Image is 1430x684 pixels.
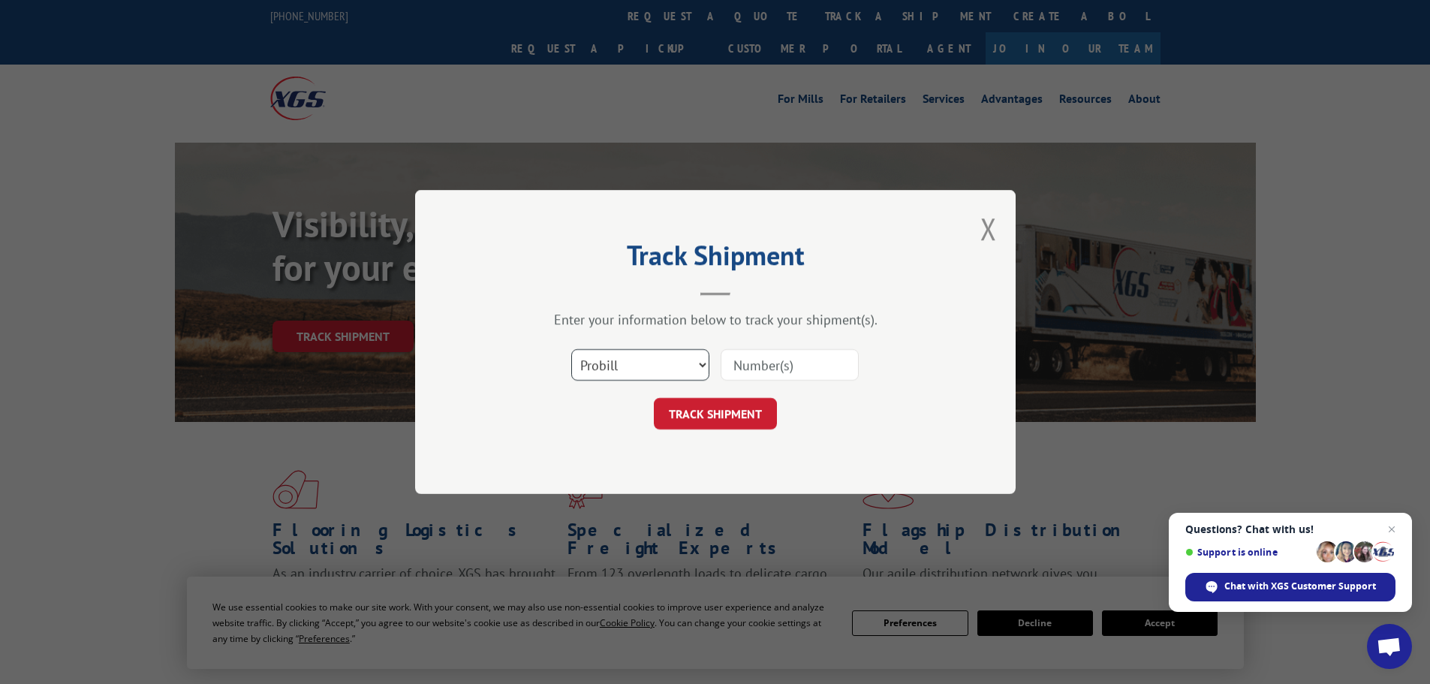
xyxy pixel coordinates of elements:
[1224,580,1376,593] span: Chat with XGS Customer Support
[1185,547,1311,558] span: Support is online
[980,209,997,249] button: Close modal
[490,311,941,328] div: Enter your information below to track your shipment(s).
[490,245,941,273] h2: Track Shipment
[1367,624,1412,669] a: Open chat
[1185,523,1395,535] span: Questions? Chat with us!
[721,349,859,381] input: Number(s)
[654,398,777,429] button: TRACK SHIPMENT
[1185,573,1395,601] span: Chat with XGS Customer Support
